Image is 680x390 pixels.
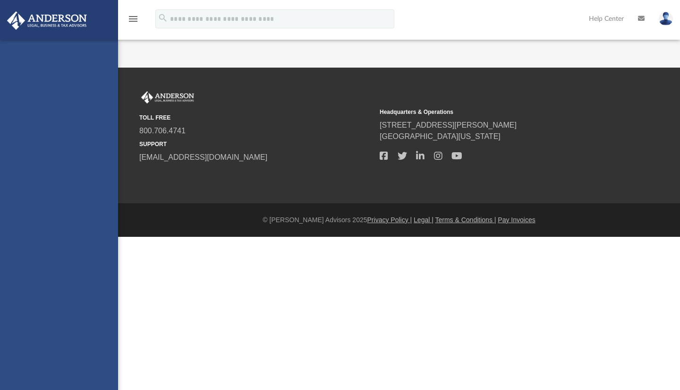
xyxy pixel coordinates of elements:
[139,140,373,148] small: SUPPORT
[380,108,613,116] small: Headquarters & Operations
[367,216,412,224] a: Privacy Policy |
[414,216,433,224] a: Legal |
[139,153,267,161] a: [EMAIL_ADDRESS][DOMAIN_NAME]
[118,215,680,225] div: © [PERSON_NAME] Advisors 2025
[139,127,186,135] a: 800.706.4741
[158,13,168,23] i: search
[659,12,673,26] img: User Pic
[139,113,373,122] small: TOLL FREE
[380,121,517,129] a: [STREET_ADDRESS][PERSON_NAME]
[127,13,139,25] i: menu
[498,216,535,224] a: Pay Invoices
[435,216,496,224] a: Terms & Conditions |
[4,11,90,30] img: Anderson Advisors Platinum Portal
[380,132,501,140] a: [GEOGRAPHIC_DATA][US_STATE]
[127,18,139,25] a: menu
[139,91,196,104] img: Anderson Advisors Platinum Portal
